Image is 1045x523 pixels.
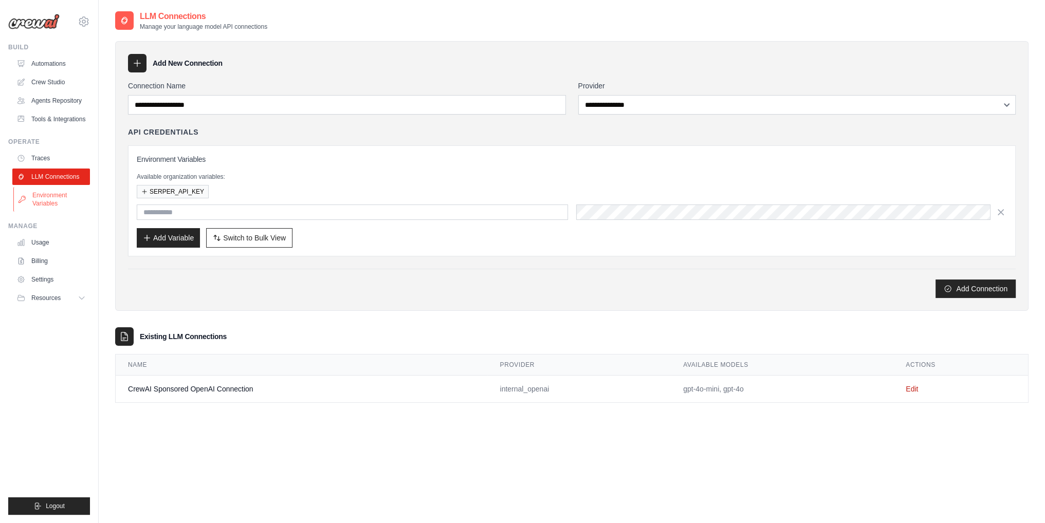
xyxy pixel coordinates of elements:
[12,55,90,72] a: Automations
[893,354,1028,376] th: Actions
[46,502,65,510] span: Logout
[223,233,286,243] span: Switch to Bulk View
[137,185,209,198] button: SERPER_API_KEY
[12,271,90,288] a: Settings
[936,279,1016,298] button: Add Connection
[906,385,918,393] a: Edit
[12,92,90,109] a: Agents Repository
[140,23,267,31] p: Manage your language model API connections
[31,294,61,302] span: Resources
[137,173,1007,181] p: Available organization variables:
[12,150,90,166] a: Traces
[8,14,60,29] img: Logo
[140,10,267,23] h2: LLM Connections
[8,43,90,51] div: Build
[12,74,90,90] a: Crew Studio
[116,376,487,403] td: CrewAI Sponsored OpenAI Connection
[140,331,227,342] h3: Existing LLM Connections
[8,222,90,230] div: Manage
[13,187,91,212] a: Environment Variables
[12,253,90,269] a: Billing
[128,81,566,91] label: Connection Name
[137,228,200,248] button: Add Variable
[206,228,292,248] button: Switch to Bulk View
[12,111,90,127] a: Tools & Integrations
[12,169,90,185] a: LLM Connections
[137,154,1007,164] h3: Environment Variables
[8,497,90,515] button: Logout
[153,58,223,68] h3: Add New Connection
[12,290,90,306] button: Resources
[578,81,1016,91] label: Provider
[487,376,671,403] td: internal_openai
[116,354,487,376] th: Name
[8,138,90,146] div: Operate
[487,354,671,376] th: Provider
[128,127,198,137] h4: API Credentials
[671,354,893,376] th: Available Models
[12,234,90,251] a: Usage
[671,376,893,403] td: gpt-4o-mini, gpt-4o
